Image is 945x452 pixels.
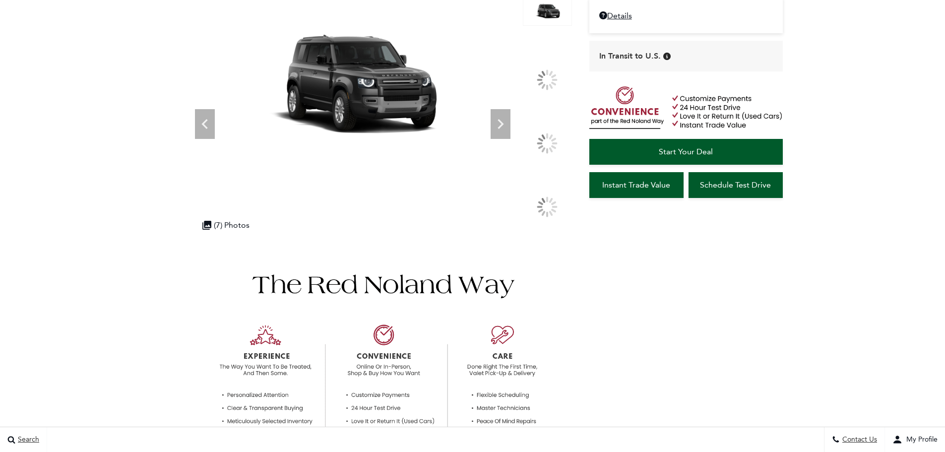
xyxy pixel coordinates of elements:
[589,139,783,165] a: Start Your Deal
[602,180,670,190] span: Instant Trade Value
[840,436,877,444] span: Contact Us
[599,51,661,62] span: In Transit to U.S.
[589,203,783,359] iframe: YouTube video player
[663,53,671,60] div: Vehicle has shipped from factory of origin. Estimated time of delivery to Retailer is on average ...
[659,147,713,156] span: Start Your Deal
[885,427,945,452] button: user-profile-menu
[689,172,783,198] a: Schedule Test Drive
[589,172,684,198] a: Instant Trade Value
[599,11,773,20] a: Details
[902,436,938,444] span: My Profile
[700,180,771,190] span: Schedule Test Drive
[15,436,39,444] span: Search
[197,215,254,235] div: (7) Photos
